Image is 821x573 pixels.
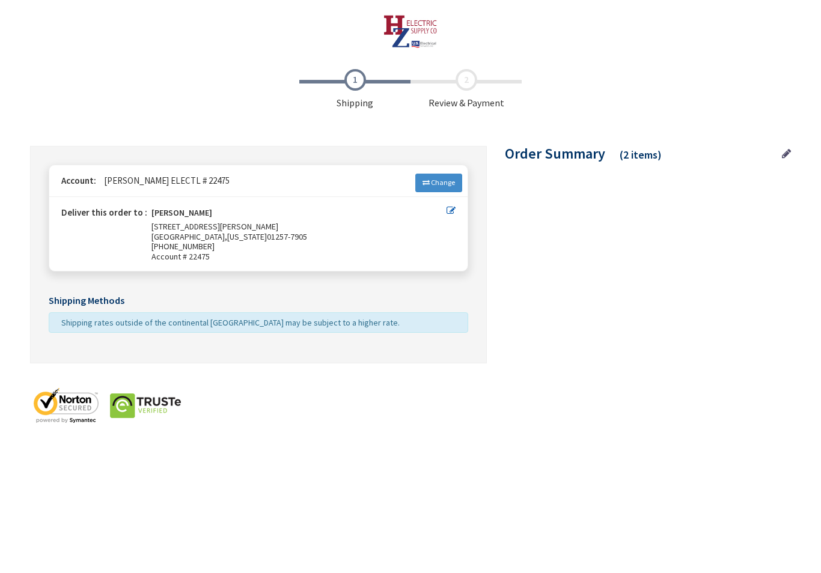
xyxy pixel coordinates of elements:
[151,241,215,252] span: [PHONE_NUMBER]
[61,207,147,218] strong: Deliver this order to :
[151,221,278,232] span: [STREET_ADDRESS][PERSON_NAME]
[151,208,212,222] strong: [PERSON_NAME]
[267,231,307,242] span: 01257-7905
[410,69,522,110] span: Review & Payment
[383,15,438,48] img: HZ Electric Supply
[431,178,455,187] span: Change
[109,387,182,423] img: truste-seal.png
[30,387,102,423] img: norton-seal.png
[151,231,227,242] span: [GEOGRAPHIC_DATA],
[49,296,468,306] h5: Shipping Methods
[61,317,400,328] span: Shipping rates outside of the continental [GEOGRAPHIC_DATA] may be subject to a higher rate.
[299,69,410,110] span: Shipping
[505,144,605,163] span: Order Summary
[227,231,267,242] span: [US_STATE]
[151,252,447,262] span: Account # 22475
[620,148,662,162] span: (2 items)
[61,175,96,186] strong: Account:
[98,175,230,186] span: [PERSON_NAME] ELECTL # 22475
[415,174,462,192] a: Change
